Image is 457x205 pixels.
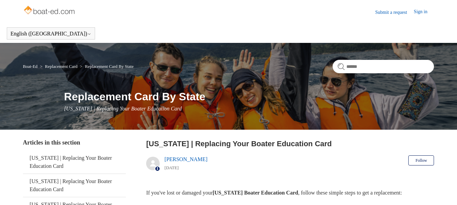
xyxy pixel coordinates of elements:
li: Boat-Ed [23,64,39,69]
h2: Oregon | Replacing Your Boater Education Card [146,138,434,149]
time: 05/22/2024, 08:59 [164,165,179,170]
a: Replacement Card By State [85,64,134,69]
a: Submit a request [375,9,414,16]
a: Replacement Card [45,64,77,69]
h1: Replacement Card By State [64,88,434,105]
a: [US_STATE] | Replacing Your Boater Education Card [23,151,126,174]
span: Articles in this section [23,139,80,146]
a: Boat-Ed [23,64,38,69]
img: Boat-Ed Help Center home page [23,4,77,18]
li: Replacement Card By State [78,64,134,69]
li: Replacement Card [39,64,78,69]
a: [PERSON_NAME] [164,156,207,162]
a: [US_STATE] | Replacing Your Boater Education Card [23,174,126,197]
span: [US_STATE] | Replacing Your Boater Education Card [64,106,182,111]
button: English ([GEOGRAPHIC_DATA]) [10,31,91,37]
a: Sign in [414,8,434,16]
input: Search [333,60,434,73]
p: If you've lost or damaged your , follow these simple steps to get a replacement: [146,188,434,197]
button: Follow Article [408,155,434,165]
strong: [US_STATE] Boater Education Card [212,190,298,196]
